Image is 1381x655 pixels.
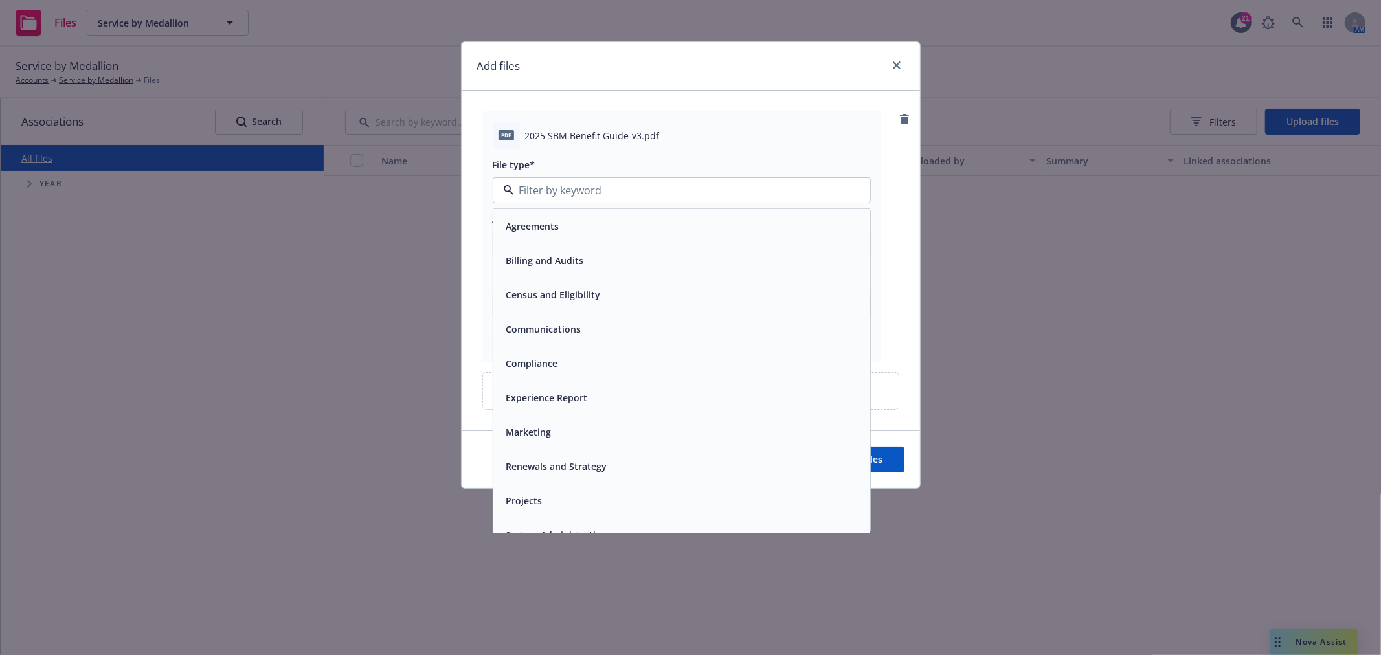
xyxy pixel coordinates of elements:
button: System Administration [506,528,608,542]
div: Upload new files [482,372,899,410]
button: Renewals and Strategy [506,460,607,473]
button: Projects [506,494,543,507]
span: File type* [493,159,535,171]
a: remove [897,111,912,127]
input: Filter by keyword [514,183,844,198]
a: close [889,58,904,73]
button: Experience Report [506,391,588,405]
button: Agreements [506,219,559,233]
button: Communications [506,322,581,336]
span: 2025 SBM Benefit Guide-v3.pdf [525,129,660,142]
span: pdf [499,130,514,140]
button: Compliance [506,357,558,370]
h1: Add files [477,58,521,74]
button: Billing and Audits [506,254,584,267]
button: Census and Eligibility [506,288,601,302]
button: Marketing [506,425,552,439]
